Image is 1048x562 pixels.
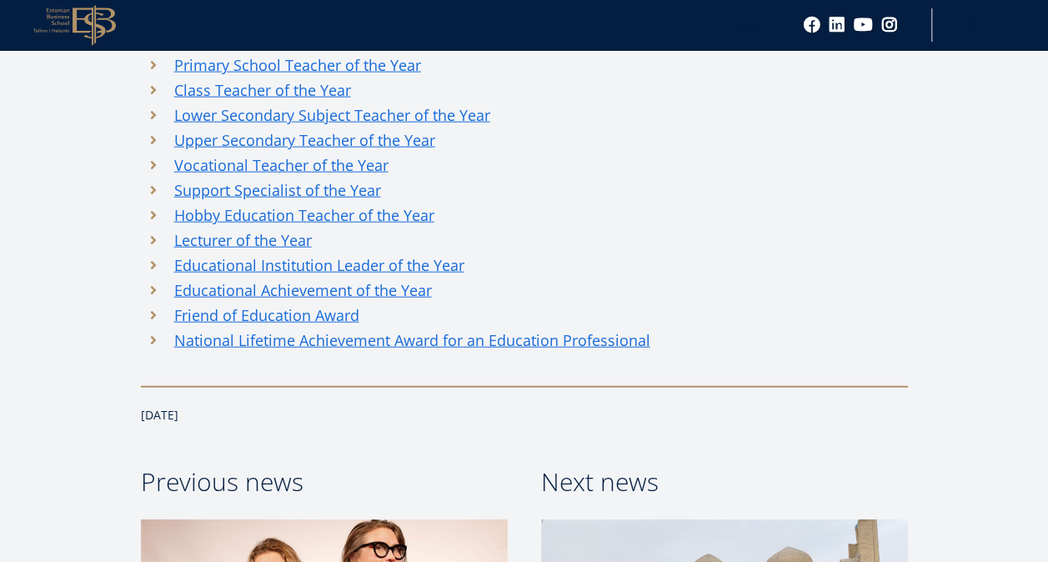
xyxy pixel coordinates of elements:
a: Facebook [804,17,820,33]
a: Class Teacher of the Year [174,78,351,103]
a: Linkedin [829,17,845,33]
a: Instagram [881,17,898,33]
a: Upper Secondary Teacher of the Year [174,128,435,153]
a: Vocational Teacher of the Year [174,153,389,178]
a: Support Specialist of the Year [174,178,381,203]
h2: Next news [541,461,908,503]
a: Lecturer of the Year [174,228,312,253]
a: National Lifetime Achievement Award for an Education Professional [174,328,650,353]
a: Educational Institution Leader of the Year [174,253,464,278]
a: Youtube [854,17,873,33]
a: Educational Achievement of the Year [174,278,432,303]
a: Lower Secondary Subject Teacher of the Year [174,103,490,128]
a: Primary School Teacher of the Year [174,53,421,78]
h2: Previous news [141,461,508,503]
a: Friend of Education Award [174,303,359,328]
a: Hobby Education Teacher of the Year [174,203,434,228]
div: [DATE] [141,403,908,428]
